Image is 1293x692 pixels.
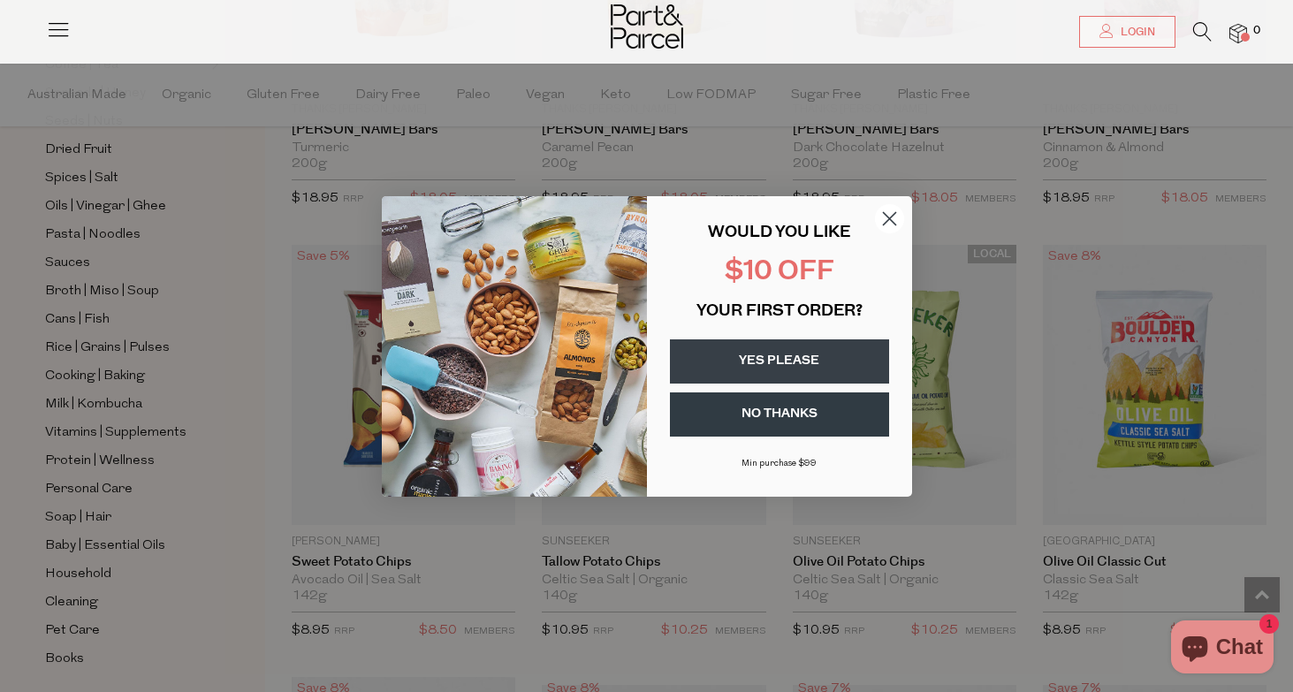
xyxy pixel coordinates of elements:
[1116,25,1155,40] span: Login
[382,196,647,497] img: 43fba0fb-7538-40bc-babb-ffb1a4d097bc.jpeg
[742,459,817,468] span: Min purchase $99
[1249,23,1265,39] span: 0
[1079,16,1175,48] a: Login
[670,392,889,437] button: NO THANKS
[725,259,834,286] span: $10 OFF
[1166,620,1279,678] inbox-online-store-chat: Shopify online store chat
[708,225,850,241] span: WOULD YOU LIKE
[696,304,863,320] span: YOUR FIRST ORDER?
[611,4,683,49] img: Part&Parcel
[670,339,889,384] button: YES PLEASE
[874,203,905,234] button: Close dialog
[1229,24,1247,42] a: 0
